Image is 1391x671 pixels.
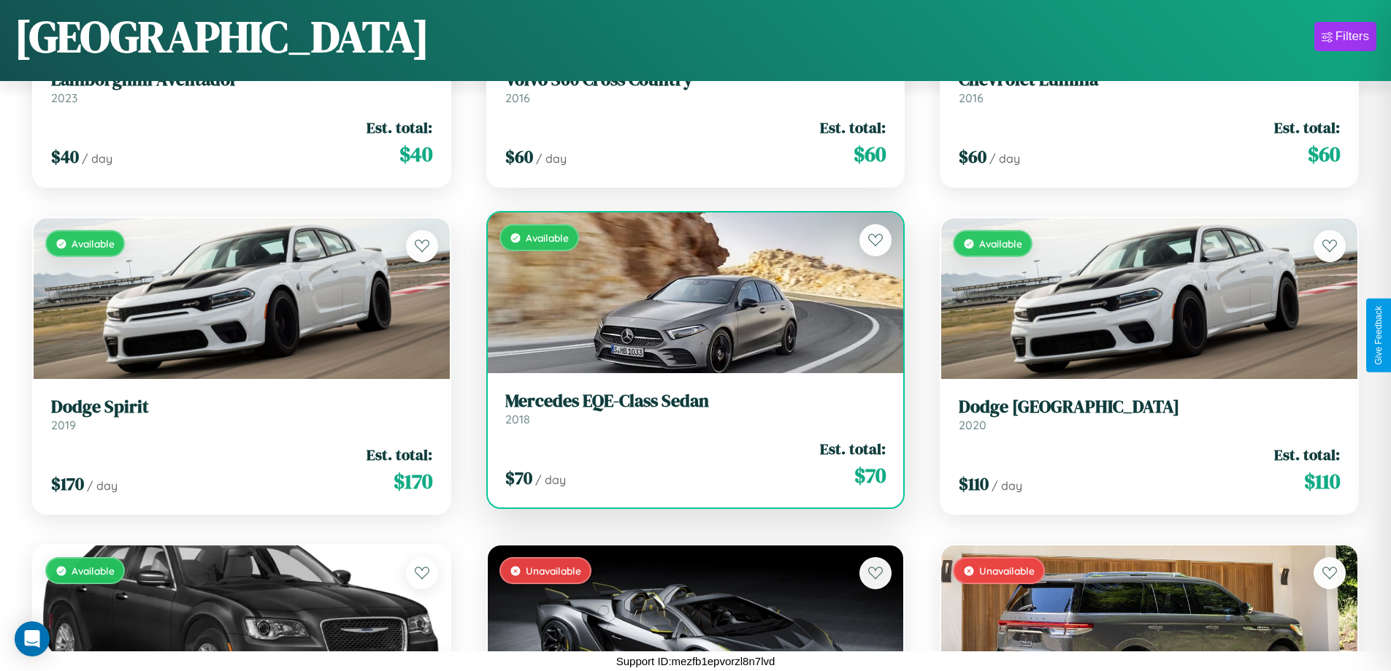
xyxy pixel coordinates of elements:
[1274,444,1340,465] span: Est. total:
[82,151,112,166] span: / day
[959,418,986,432] span: 2020
[959,396,1340,418] h3: Dodge [GEOGRAPHIC_DATA]
[394,467,432,496] span: $ 170
[72,564,115,577] span: Available
[526,564,581,577] span: Unavailable
[505,391,886,426] a: Mercedes EQE-Class Sedan2018
[616,651,775,671] p: Support ID: mezfb1epvorzl8n7lvd
[51,418,76,432] span: 2019
[526,231,569,244] span: Available
[505,91,530,105] span: 2016
[51,396,432,432] a: Dodge Spirit2019
[992,478,1022,493] span: / day
[399,139,432,169] span: $ 40
[505,391,886,412] h3: Mercedes EQE-Class Sedan
[51,396,432,418] h3: Dodge Spirit
[51,472,84,496] span: $ 170
[1308,139,1340,169] span: $ 60
[959,396,1340,432] a: Dodge [GEOGRAPHIC_DATA]2020
[505,466,532,490] span: $ 70
[854,461,886,490] span: $ 70
[959,472,989,496] span: $ 110
[989,151,1020,166] span: / day
[505,69,886,105] a: Volvo S60 Cross Country2016
[505,145,533,169] span: $ 60
[1373,306,1384,365] div: Give Feedback
[820,438,886,459] span: Est. total:
[15,7,429,66] h1: [GEOGRAPHIC_DATA]
[51,69,432,105] a: Lamborghini Aventador2023
[1314,22,1376,51] button: Filters
[959,69,1340,105] a: Chevrolet Lumina2016
[1304,467,1340,496] span: $ 110
[854,139,886,169] span: $ 60
[51,145,79,169] span: $ 40
[535,472,566,487] span: / day
[87,478,118,493] span: / day
[979,237,1022,250] span: Available
[15,621,50,656] div: Open Intercom Messenger
[820,117,886,138] span: Est. total:
[536,151,567,166] span: / day
[367,117,432,138] span: Est. total:
[979,564,1035,577] span: Unavailable
[959,91,984,105] span: 2016
[1336,29,1369,44] div: Filters
[51,91,77,105] span: 2023
[367,444,432,465] span: Est. total:
[505,412,530,426] span: 2018
[959,145,986,169] span: $ 60
[72,237,115,250] span: Available
[1274,117,1340,138] span: Est. total:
